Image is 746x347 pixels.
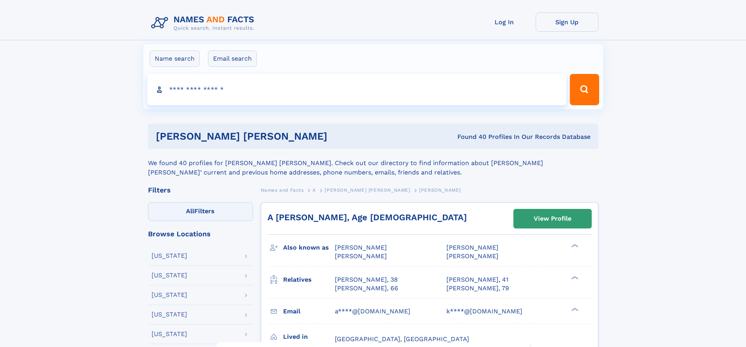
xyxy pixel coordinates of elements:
[186,207,194,215] span: All
[446,252,499,260] span: [PERSON_NAME]
[335,335,469,343] span: [GEOGRAPHIC_DATA], [GEOGRAPHIC_DATA]
[325,187,410,193] span: [PERSON_NAME] [PERSON_NAME]
[473,13,536,32] a: Log In
[325,185,410,195] a: [PERSON_NAME] [PERSON_NAME]
[569,243,579,248] div: ❯
[312,187,316,193] span: A
[152,253,187,259] div: [US_STATE]
[283,305,335,318] h3: Email
[283,273,335,286] h3: Relatives
[514,209,591,228] a: View Profile
[569,307,579,312] div: ❯
[446,275,508,284] a: [PERSON_NAME], 41
[335,284,398,293] a: [PERSON_NAME], 66
[148,230,253,237] div: Browse Locations
[312,185,316,195] a: A
[156,131,392,141] h1: [PERSON_NAME] [PERSON_NAME]
[283,330,335,343] h3: Lived in
[152,292,187,298] div: [US_STATE]
[148,187,253,194] div: Filters
[267,212,467,222] a: A [PERSON_NAME], Age [DEMOGRAPHIC_DATA]
[534,210,571,228] div: View Profile
[335,275,398,284] a: [PERSON_NAME], 38
[152,331,187,337] div: [US_STATE]
[152,311,187,318] div: [US_STATE]
[392,133,591,141] div: Found 40 Profiles In Our Records Database
[152,272,187,279] div: [US_STATE]
[569,275,579,280] div: ❯
[335,244,387,251] span: [PERSON_NAME]
[148,13,261,34] img: Logo Names and Facts
[570,74,599,105] button: Search Button
[446,244,499,251] span: [PERSON_NAME]
[335,252,387,260] span: [PERSON_NAME]
[446,284,509,293] a: [PERSON_NAME], 79
[148,202,253,221] label: Filters
[419,187,461,193] span: [PERSON_NAME]
[261,185,304,195] a: Names and Facts
[150,50,200,67] label: Name search
[283,241,335,254] h3: Also known as
[536,13,598,32] a: Sign Up
[148,149,598,177] div: We found 40 profiles for [PERSON_NAME] [PERSON_NAME]. Check out our directory to find information...
[208,50,257,67] label: Email search
[147,74,567,105] input: search input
